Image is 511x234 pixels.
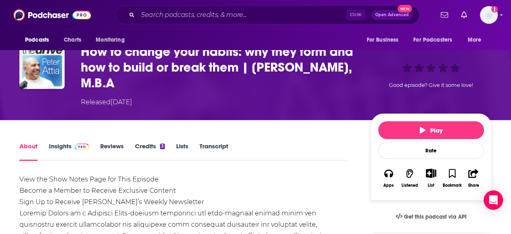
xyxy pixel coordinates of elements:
span: Podcasts [25,34,49,46]
a: Become a Member to Receive Exclusive Content [19,187,176,194]
div: Show More ButtonList [421,163,442,193]
span: New [397,5,412,13]
button: Listened [399,163,420,193]
a: View the Show Notes Page for This Episode [19,175,159,183]
img: How to change your habits: why they form and how to build or break them | Charles Duhigg, M.B.A [19,44,65,89]
a: About [19,142,38,161]
div: Released [DATE] [81,97,132,107]
a: Sign Up to Receive [PERSON_NAME]’s Weekly Newsletter [19,198,204,206]
span: Ctrl K [346,10,365,20]
button: open menu [408,32,464,48]
a: Charts [59,32,86,48]
div: Listened [402,183,418,188]
a: Transcript [200,142,228,161]
span: Charts [64,34,81,46]
button: Open AdvancedNew [372,10,412,20]
a: InsightsPodchaser Pro [49,142,89,161]
a: Show notifications dropdown [437,8,451,22]
span: Monitoring [96,34,124,46]
a: Reviews [100,142,124,161]
div: List [428,183,434,188]
span: Get this podcast via API [404,213,467,220]
button: Play [378,121,484,139]
button: Apps [378,163,399,193]
span: Good episode? Give it some love! [389,82,473,88]
div: 3 [160,143,165,149]
span: Open Advanced [375,13,409,17]
button: Show profile menu [480,6,498,24]
div: Share [468,183,479,188]
input: Search podcasts, credits, & more... [138,8,346,21]
div: Search podcasts, credits, & more... [116,6,419,24]
a: Get this podcast via API [389,207,473,227]
button: open menu [90,32,135,48]
div: Rate [378,142,484,159]
button: Share [463,163,484,193]
span: For Podcasters [413,34,452,46]
img: Podchaser - Follow, Share and Rate Podcasts [13,7,91,23]
button: open menu [462,32,492,48]
span: Logged in as RiverheadPublicity [480,6,498,24]
a: Credits3 [135,142,165,161]
button: open menu [19,32,59,48]
div: Apps [383,183,394,188]
h1: How to change your habits: why they form and how to build or break them | Charles Duhigg, M.B.A [81,44,357,91]
span: Play [420,126,443,134]
a: Show notifications dropdown [458,8,470,22]
div: Bookmark [443,183,462,188]
img: User Profile [480,6,498,24]
span: More [468,34,482,46]
button: open menu [361,32,408,48]
div: Open Intercom Messenger [484,190,503,210]
span: For Business [366,34,398,46]
button: Show More Button [423,169,439,177]
img: Podchaser Pro [75,143,89,150]
a: Lists [176,142,188,161]
button: Bookmark [442,163,463,193]
svg: Add a profile image [491,6,498,13]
